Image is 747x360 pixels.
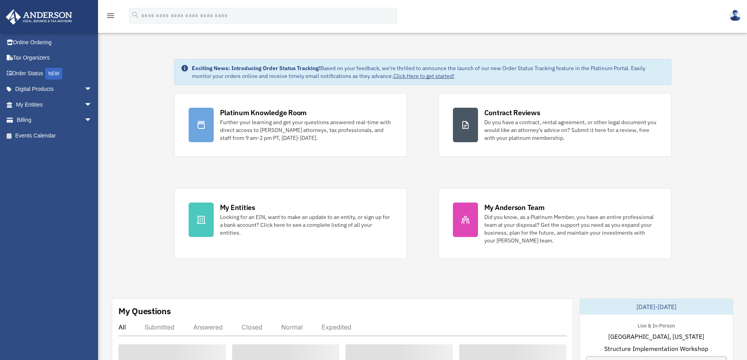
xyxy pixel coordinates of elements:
[220,108,307,118] div: Platinum Knowledge Room
[84,112,100,128] span: arrow_drop_down
[5,50,104,66] a: Tax Organizers
[84,97,100,113] span: arrow_drop_down
[484,203,545,212] div: My Anderson Team
[145,323,174,331] div: Submitted
[174,93,407,157] a: Platinum Knowledge Room Further your learning and get your questions answered real-time with dire...
[484,108,540,118] div: Contract Reviews
[281,323,303,331] div: Normal
[393,72,454,80] a: Click Here to get started!
[84,81,100,98] span: arrow_drop_down
[5,34,104,50] a: Online Ordering
[45,68,62,80] div: NEW
[220,213,393,237] div: Looking for an EIN, want to make an update to an entity, or sign up for a bank account? Click her...
[174,188,407,259] a: My Entities Looking for an EIN, want to make an update to an entity, or sign up for a bank accoun...
[4,9,75,25] img: Anderson Advisors Platinum Portal
[484,118,657,142] div: Do you have a contract, rental agreement, or other legal document you would like an attorney's ad...
[484,213,657,244] div: Did you know, as a Platinum Member, you have an entire professional team at your disposal? Get th...
[192,65,320,72] strong: Exciting News: Introducing Order Status Tracking!
[729,10,741,21] img: User Pic
[608,332,704,341] span: [GEOGRAPHIC_DATA], [US_STATE]
[220,203,255,212] div: My Entities
[118,323,126,331] div: All
[193,323,223,331] div: Answered
[438,188,671,259] a: My Anderson Team Did you know, as a Platinum Member, you have an entire professional team at your...
[5,81,104,97] a: Digital Productsarrow_drop_down
[5,65,104,81] a: Order StatusNEW
[322,323,351,331] div: Expedited
[131,11,140,19] i: search
[604,344,708,353] span: Structure Implementation Workshop
[106,11,115,20] i: menu
[220,118,393,142] div: Further your learning and get your questions answered real-time with direct access to [PERSON_NAM...
[242,323,262,331] div: Closed
[5,112,104,128] a: Billingarrow_drop_down
[5,128,104,143] a: Events Calendar
[118,305,171,317] div: My Questions
[438,93,671,157] a: Contract Reviews Do you have a contract, rental agreement, or other legal document you would like...
[5,97,104,112] a: My Entitiesarrow_drop_down
[631,321,681,329] div: Live & In-Person
[106,14,115,20] a: menu
[192,64,665,80] div: Based on your feedback, we're thrilled to announce the launch of our new Order Status Tracking fe...
[580,299,733,315] div: [DATE]-[DATE]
